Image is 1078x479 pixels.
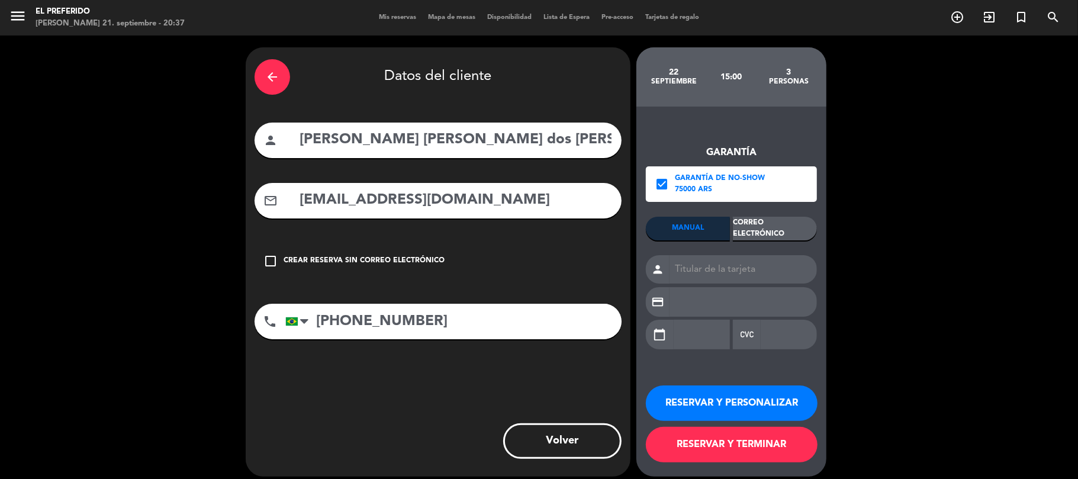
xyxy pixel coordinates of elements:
input: Nombre del cliente [298,128,613,152]
div: Datos del cliente [255,56,622,98]
div: 3 [760,67,818,77]
button: RESERVAR Y PERSONALIZAR [646,385,818,421]
div: personas [760,77,818,86]
input: Titular de la tarjeta [670,255,817,284]
div: 22 [645,67,703,77]
input: Número de teléfono... [285,304,622,339]
span: Tarjetas de regalo [639,14,705,21]
div: Garantía [646,145,817,160]
i: menu [9,7,27,25]
iframe: Secure payment input frame [680,320,723,349]
div: Garantía de no-show [675,173,765,185]
button: menu [9,7,27,29]
span: Mis reservas [373,14,422,21]
span: Lista de Espera [538,14,596,21]
div: septiembre [645,77,703,86]
div: Correo Electrónico [733,217,817,240]
i: exit_to_app [982,10,996,24]
i: phone [263,314,277,329]
i: check_box_outline_blank [263,254,278,268]
div: Brazil (Brasil): +55 [286,304,313,339]
div: 15:00 [703,56,760,98]
div: 75000 ARS [675,184,765,196]
i: check_box [655,177,669,191]
i: calendar_today [654,328,667,341]
button: Volver [503,423,622,459]
i: arrow_back [265,70,279,84]
i: credit_card [651,295,664,308]
div: Crear reserva sin correo electrónico [284,255,445,267]
i: turned_in_not [1014,10,1028,24]
div: MANUAL [646,217,730,240]
span: Disponibilidad [481,14,538,21]
i: mail_outline [263,194,278,208]
input: Email del cliente [298,188,613,213]
span: Mapa de mesas [422,14,481,21]
button: RESERVAR Y TERMINAR [646,427,818,462]
div: El Preferido [36,6,185,18]
i: search [1046,10,1060,24]
div: [PERSON_NAME] 21. septiembre - 20:37 [36,18,185,30]
i: person [263,133,278,147]
iframe: Secure payment input frame [767,320,810,349]
span: Pre-acceso [596,14,639,21]
i: person [651,263,664,276]
i: add_circle_outline [950,10,964,24]
iframe: Secure payment input frame [676,288,810,316]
